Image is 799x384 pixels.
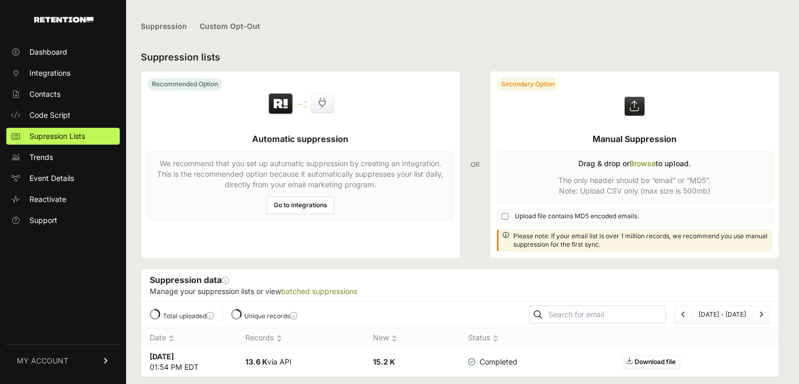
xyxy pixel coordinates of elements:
span: Dashboard [29,47,67,57]
a: Download file [622,355,680,369]
p: We recommend that you set up automatic suppression by creating an Integration. This is the recomm... [154,158,447,190]
h2: Suppression lists [141,50,779,65]
span: Contacts [29,89,60,99]
a: batched suppressions [281,287,357,296]
img: integration [298,106,307,108]
p: Manage your suppression lists or view [150,286,770,297]
a: Trends [6,149,120,166]
a: Reactivate [6,191,120,208]
td: via API [237,347,365,377]
li: [DATE] - [DATE] [692,310,752,319]
td: 01:54 PM EDT [141,347,237,377]
th: Date [141,328,237,348]
span: Completed [468,357,517,367]
th: Records [237,328,365,348]
span: Upload file contains MD5 encoded emails. [515,212,639,220]
img: no_sort-eaf950dc5ab64cae54d48a5578032e96f70b2ecb7d747501f34c8f2db400fb66.gif [169,335,174,342]
a: Code Script [6,107,120,124]
a: Next [759,310,763,318]
a: Dashboard [6,44,120,60]
div: Recommended Option [148,78,222,90]
img: Retention.com [34,17,94,23]
a: Contacts [6,86,120,103]
a: Suppression [141,15,187,39]
span: Supression Lists [29,131,85,142]
strong: 13.6 K [245,357,267,366]
span: Trends [29,152,53,163]
div: Suppression data [141,269,779,301]
span: Integrations [29,68,70,78]
label: Total uploaded [163,312,214,320]
a: Support [6,212,120,229]
span: Event Details [29,173,74,184]
a: Previous [681,310,686,318]
a: Supression Lists [6,128,120,145]
img: integration [298,104,307,105]
h5: Automatic suppression [252,133,348,145]
span: Reactivate [29,194,66,205]
a: Go to integrations [267,196,334,214]
img: Retention [267,93,294,116]
input: Upload file contains MD5 encoded emails. [502,213,509,220]
strong: [DATE] [150,352,174,361]
span: Code Script [29,110,70,120]
a: Custom Opt-Out [200,15,260,39]
span: MY ACCOUNT [17,356,68,366]
a: Integrations [6,65,120,82]
span: Support [29,215,57,226]
img: no_sort-eaf950dc5ab64cae54d48a5578032e96f70b2ecb7d747501f34c8f2db400fb66.gif [391,335,397,342]
th: New [365,328,460,348]
img: integration [298,101,307,103]
label: Unique records [244,312,297,320]
a: MY ACCOUNT [6,345,120,377]
nav: Page navigation [675,306,770,324]
div: OR [471,71,480,258]
img: no_sort-eaf950dc5ab64cae54d48a5578032e96f70b2ecb7d747501f34c8f2db400fb66.gif [276,335,282,342]
a: Event Details [6,170,120,187]
th: Status [460,328,526,348]
input: Search for email [546,307,666,322]
img: no_sort-eaf950dc5ab64cae54d48a5578032e96f70b2ecb7d747501f34c8f2db400fb66.gif [493,335,499,342]
strong: 15.2 K [373,357,395,366]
